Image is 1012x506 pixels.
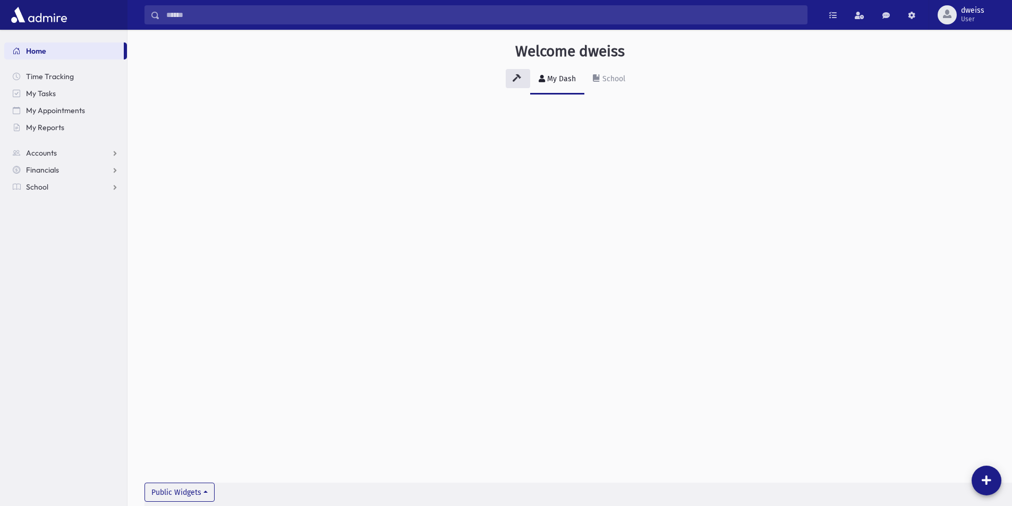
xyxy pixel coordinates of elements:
[4,85,127,102] a: My Tasks
[4,68,127,85] a: Time Tracking
[26,148,57,158] span: Accounts
[26,72,74,81] span: Time Tracking
[4,102,127,119] a: My Appointments
[515,42,625,61] h3: Welcome dweiss
[160,5,807,24] input: Search
[584,65,634,95] a: School
[26,182,48,192] span: School
[545,74,576,83] div: My Dash
[600,74,625,83] div: School
[961,15,984,23] span: User
[26,46,46,56] span: Home
[26,89,56,98] span: My Tasks
[530,65,584,95] a: My Dash
[26,106,85,115] span: My Appointments
[26,123,64,132] span: My Reports
[26,165,59,175] span: Financials
[961,6,984,15] span: dweiss
[144,483,215,502] button: Public Widgets
[4,42,124,59] a: Home
[4,161,127,178] a: Financials
[4,178,127,195] a: School
[4,119,127,136] a: My Reports
[8,4,70,25] img: AdmirePro
[4,144,127,161] a: Accounts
